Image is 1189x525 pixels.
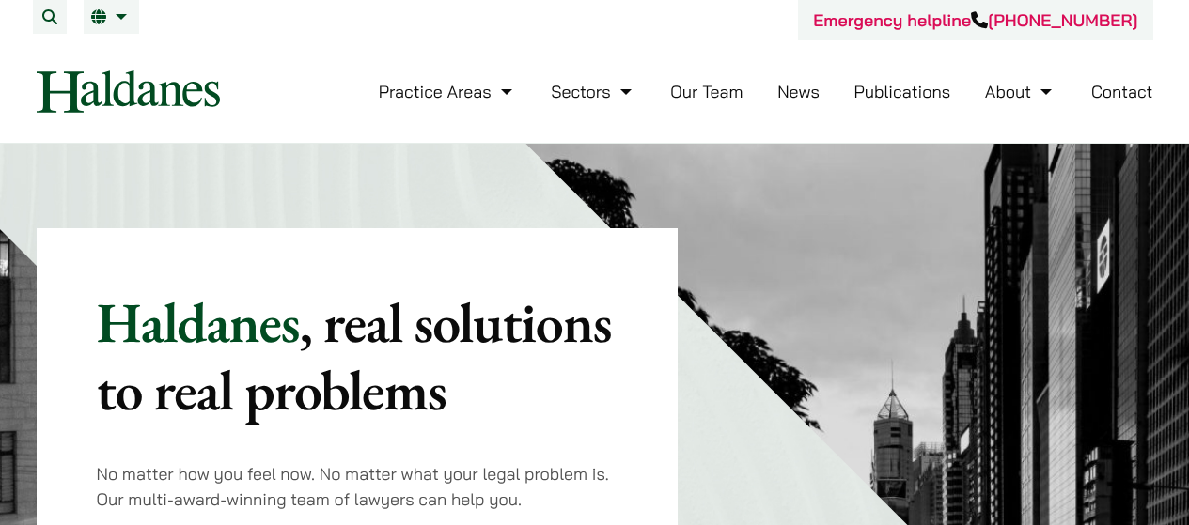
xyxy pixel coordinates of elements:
img: Logo of Haldanes [37,70,220,113]
a: Emergency helpline[PHONE_NUMBER] [813,9,1137,31]
mark: , real solutions to real problems [97,286,612,426]
a: News [777,81,820,102]
p: No matter how you feel now. No matter what your legal problem is. Our multi-award-winning team of... [97,461,618,512]
a: Practice Areas [379,81,517,102]
a: Publications [854,81,951,102]
a: Sectors [551,81,635,102]
p: Haldanes [97,288,618,424]
a: About [985,81,1056,102]
a: EN [91,9,132,24]
a: Our Team [670,81,743,102]
a: Contact [1091,81,1153,102]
